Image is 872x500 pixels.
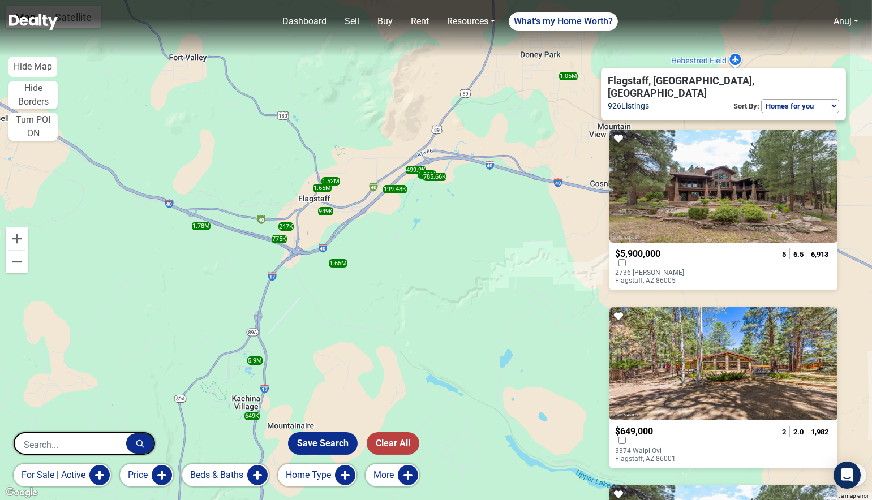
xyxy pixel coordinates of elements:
button: Save Search [288,432,358,455]
div: 949K [318,207,333,215]
div: 499.9K [406,166,426,174]
label: Compare [615,437,629,444]
a: Rent [406,10,433,33]
div: 649K [244,412,260,420]
span: 926 Listings [608,100,649,113]
button: Turn POI ON [8,113,58,141]
span: $5,900,000 [615,248,660,259]
span: 2.0 [793,428,804,436]
div: 1.78M [192,222,211,230]
div: 199.48K [383,185,407,193]
div: Open Intercom Messenger [834,462,861,489]
a: Resources [443,10,500,33]
span: 2 [782,428,786,436]
div: 1.21M [418,170,436,179]
a: Buy [373,10,397,33]
span: Flagstaff, [GEOGRAPHIC_DATA], [GEOGRAPHIC_DATA] [608,75,826,99]
span: 1,982 [811,428,828,436]
button: Beds & Baths [182,464,269,486]
a: Anuj [834,16,852,27]
div: 1.05M [559,72,578,80]
div: 785.66K [423,173,446,181]
input: Search... [15,433,126,456]
div: 775K [272,235,287,243]
a: Sell [340,10,364,33]
button: More [366,464,419,486]
img: Dealty - Buy, Sell & Rent Homes [9,14,58,30]
p: 2736 [PERSON_NAME] Flagstaff, AZ 86005 [615,269,706,285]
a: Anuj [829,10,863,33]
button: Price [120,464,173,486]
p: 3374 Walpi Ovi Flagstaff, AZ 86001 [615,447,706,463]
button: Zoom in [6,227,28,250]
span: 6.5 [793,250,804,258]
div: 1.52M [321,177,340,186]
span: 6,913 [811,250,828,258]
div: 1.65M [313,184,332,192]
button: Hide Borders [8,81,58,109]
button: Clear All [367,432,419,455]
div: 5.9M [247,356,263,365]
span: 5 [782,250,786,258]
button: Home Type [278,464,356,486]
button: Hide Map [8,57,57,77]
p: Sort By: [732,99,761,114]
span: $649,000 [615,426,653,437]
button: for sale | active [14,464,111,486]
iframe: BigID CMP Widget [6,466,40,500]
div: 247K [278,222,294,231]
a: Dashboard [278,10,331,33]
label: Compare [615,259,629,266]
div: 1.65M [329,259,347,268]
button: Zoom out [6,251,28,273]
a: What's my Home Worth? [509,12,618,31]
